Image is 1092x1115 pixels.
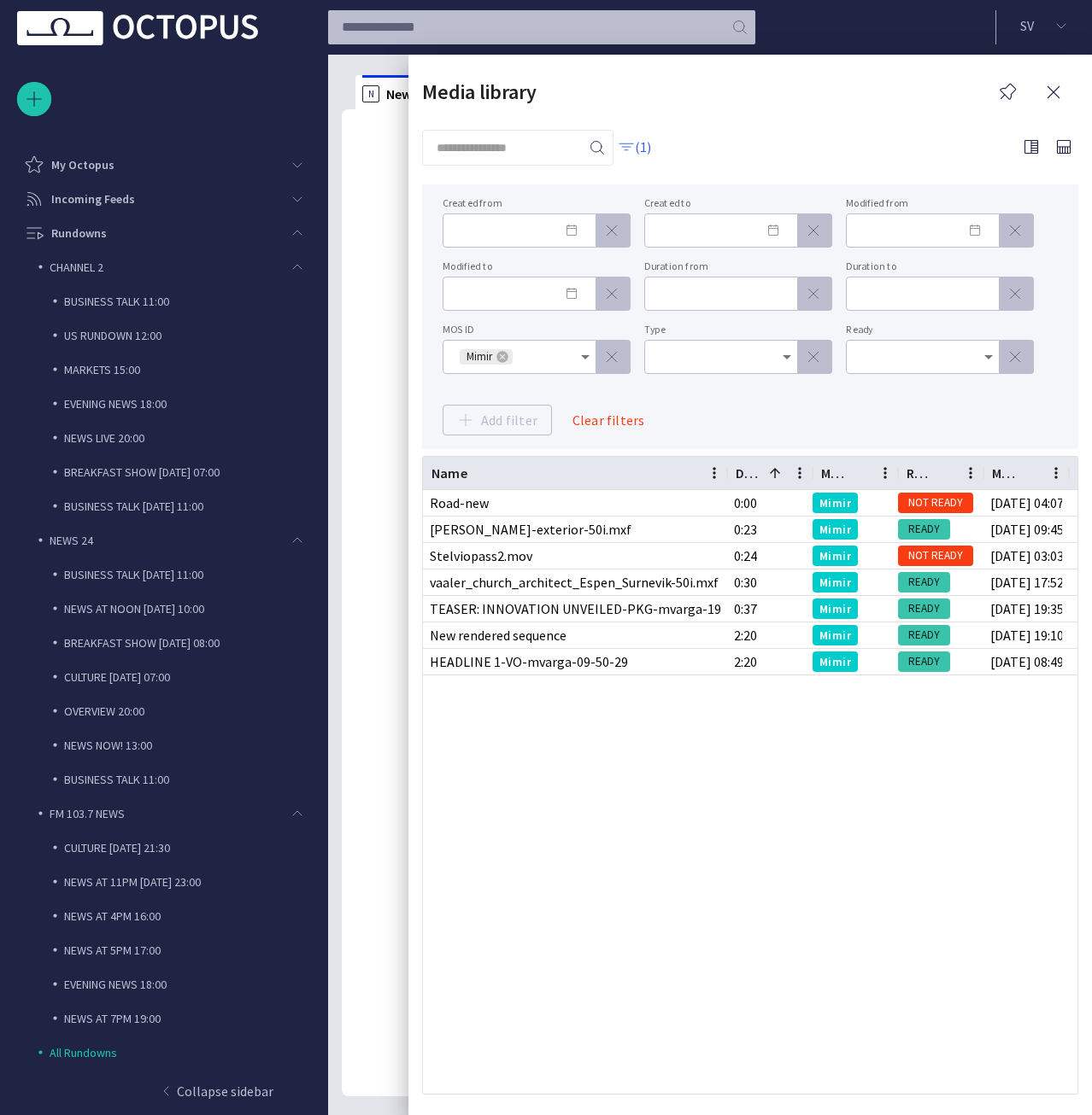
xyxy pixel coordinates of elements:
button: Open [573,345,597,369]
button: Menu [787,460,813,486]
div: Road-new [430,493,489,513]
div: 0:24 [734,546,757,566]
span: Mimir [819,497,851,509]
div: 0:23 [734,519,757,540]
span: Mimir [819,523,851,535]
div: 0:37 [734,598,757,619]
div: MosId [821,464,848,482]
div: 0:30 [734,572,757,593]
button: Menu [702,460,727,486]
button: Sort [467,461,491,485]
button: Sort [934,461,958,485]
div: Ready [907,464,934,482]
div: Duration [736,464,763,482]
div: 11/04/2019 03:03 [990,546,1062,566]
span: NOT READY [898,495,973,511]
label: MOS ID [443,324,474,336]
span: Mimir [819,656,851,668]
label: Duration to [846,260,897,272]
span: READY [898,601,950,617]
button: Open [775,345,799,369]
span: READY [898,522,950,538]
label: Modified from [846,197,908,209]
div: New rendered sequence [430,625,567,645]
div: Modified [983,457,1069,490]
label: Created to [644,197,691,209]
label: Ready [846,324,872,336]
div: 01/05/2021 09:45 [990,519,1062,540]
div: 29/03 19:35 [990,598,1062,619]
span: Mimir [460,348,499,365]
span: Mimir [819,576,851,588]
button: Clear filters [559,405,659,435]
div: 0:00 [734,493,757,513]
span: READY [898,575,950,591]
button: Sort [848,461,872,485]
div: Vaaler-church-exterior-50i.mxf [430,519,631,540]
div: 05/04 17:52 [990,572,1062,593]
label: Created from [443,197,502,209]
div: Stelviopass2.mov [430,546,532,566]
span: Mimir [819,550,851,562]
div: 2:20 [734,625,757,645]
div: 2:20 [734,651,757,672]
div: Ready [898,457,983,490]
button: Menu [872,460,898,486]
label: Modified to [443,260,493,272]
div: HEADLINE 1-VO-mvarga-09-50-29 [430,651,628,672]
label: Type [644,324,666,336]
button: Sort [1019,461,1043,485]
div: Duration [727,457,813,490]
div: Name [423,457,727,490]
label: Duration from [644,260,707,272]
div: MosId [813,457,898,490]
button: Menu [958,460,983,486]
span: READY [898,654,950,670]
button: Sort [763,461,787,485]
span: Mimir [819,629,851,641]
h2: Media library [422,80,537,104]
div: Name [432,464,467,482]
span: READY [898,628,950,644]
div: 07/04 08:49 [990,651,1062,672]
button: Menu [1043,460,1069,486]
span: NOT READY [898,548,973,564]
div: 06/04 04:07 [990,493,1062,513]
div: vaaler_church_architect_Espen_Surnevik-50i.mxf [430,572,719,593]
button: (1) [614,131,660,162]
div: Mimir [460,349,513,365]
div: 05/04 19:10 [990,625,1062,645]
span: Mimir [819,603,851,615]
div: Modified [992,464,1019,482]
div: TEASER: INNOVATION UNVEILED-PKG-mvarga-19-34-01 [430,598,720,619]
button: Open [977,345,1001,369]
